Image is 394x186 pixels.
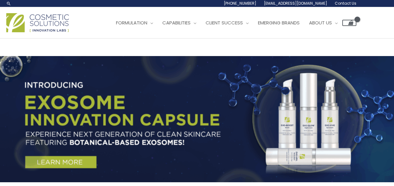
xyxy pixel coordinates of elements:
[162,19,191,26] span: Capabilities
[111,13,158,32] a: Formulation
[116,19,147,26] span: Formulation
[107,13,356,32] nav: Site Navigation
[304,13,342,32] a: About Us
[264,1,327,6] span: [EMAIL_ADDRESS][DOMAIN_NAME]
[158,13,201,32] a: Capabilities
[253,13,304,32] a: Emerging Brands
[206,19,243,26] span: Client Success
[342,20,356,26] a: View Shopping Cart, empty
[258,19,300,26] span: Emerging Brands
[224,1,256,6] span: [PHONE_NUMBER]
[309,19,332,26] span: About Us
[335,1,356,6] span: Contact Us
[6,13,69,32] img: Cosmetic Solutions Logo
[201,13,253,32] a: Client Success
[6,1,11,6] a: Search icon link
